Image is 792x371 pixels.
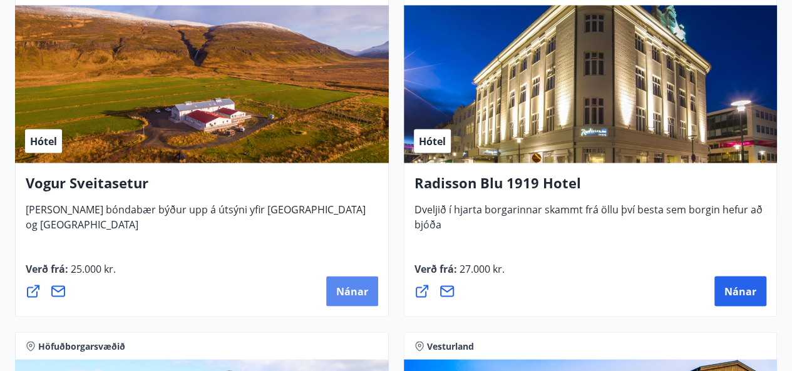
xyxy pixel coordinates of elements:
button: Nánar [714,276,766,306]
span: [PERSON_NAME] bóndabær býður upp á útsýni yfir [GEOGRAPHIC_DATA] og [GEOGRAPHIC_DATA] [26,202,366,241]
h4: Radisson Blu 1919 Hotel [414,173,767,201]
span: Vesturland [427,340,474,352]
span: Nánar [724,284,756,298]
span: Dveljið í hjarta borgarinnar skammt frá öllu því besta sem borgin hefur að bjóða [414,202,763,241]
span: Verð frá : [414,262,505,285]
button: Nánar [326,276,378,306]
span: Hótel [30,134,57,148]
span: Nánar [336,284,368,298]
h4: Vogur Sveitasetur [26,173,378,201]
span: 27.000 kr. [457,262,505,275]
span: Hótel [419,134,446,148]
span: 25.000 kr. [68,262,116,275]
span: Höfuðborgarsvæðið [38,340,125,352]
span: Verð frá : [26,262,116,285]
